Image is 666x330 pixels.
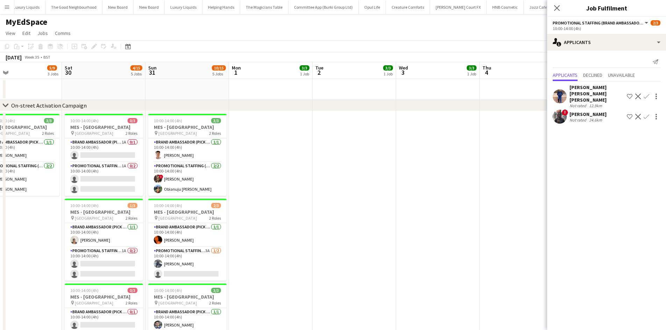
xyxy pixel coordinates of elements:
[65,138,143,162] app-card-role: Brand Ambassador (Pick up)1A0/110:00-14:00 (4h)
[148,138,227,162] app-card-role: Brand Ambassador (Pick up)1/110:00-14:00 (4h)[PERSON_NAME]
[65,294,143,300] h3: MES - [GEOGRAPHIC_DATA]
[75,131,113,136] span: [GEOGRAPHIC_DATA]
[315,65,323,71] span: Tue
[37,30,48,36] span: Jobs
[55,30,71,36] span: Comms
[22,30,30,36] span: Edit
[583,73,602,78] span: Declined
[64,68,72,76] span: 30
[430,0,487,14] button: [PERSON_NAME] Court FX
[209,215,221,221] span: 2 Roles
[232,65,241,71] span: Mon
[399,65,408,71] span: Wed
[386,0,430,14] button: Creature Comforts
[158,300,197,306] span: [GEOGRAPHIC_DATA]
[128,203,137,208] span: 1/3
[65,247,143,281] app-card-role: Promotional Staffing (Brand Ambassadors)1A0/210:00-14:00 (4h)
[570,117,588,123] div: Not rated
[52,29,73,38] a: Comms
[547,3,666,13] h3: Job Fulfilment
[209,300,221,306] span: 2 Roles
[158,131,197,136] span: [GEOGRAPHIC_DATA]
[240,0,288,14] button: The Magicians Table
[126,131,137,136] span: 2 Roles
[159,175,163,179] span: !
[383,65,393,71] span: 3/3
[70,203,99,208] span: 10:00-14:00 (4h)
[154,288,182,293] span: 10:00-14:00 (4h)
[42,131,54,136] span: 2 Roles
[231,68,241,76] span: 1
[134,0,165,14] button: New Board
[651,20,660,25] span: 2/3
[482,65,491,71] span: Thu
[553,26,660,31] div: 10:00-14:00 (4h)
[45,0,102,14] button: The Good Neighbourhood
[70,118,99,123] span: 10:00-14:00 (4h)
[165,0,202,14] button: Luxury Liquids
[588,103,603,108] div: 12.9km
[35,29,51,38] a: Jobs
[148,114,227,196] app-job-card: 10:00-14:00 (4h)3/3MES - [GEOGRAPHIC_DATA] [GEOGRAPHIC_DATA]2 RolesBrand Ambassador (Pick up)1/11...
[65,65,72,71] span: Sat
[300,65,309,71] span: 3/3
[148,199,227,281] app-job-card: 10:00-14:00 (4h)2/3MES - [GEOGRAPHIC_DATA] [GEOGRAPHIC_DATA]2 RolesBrand Ambassador (Pick up)1/11...
[211,118,221,123] span: 3/3
[588,117,603,123] div: 24.6km
[70,288,99,293] span: 10:00-14:00 (4h)
[570,84,624,103] div: [PERSON_NAME] [PERSON_NAME] [PERSON_NAME]
[128,288,137,293] span: 0/3
[524,0,573,14] button: Jazz Cafe Leafletting
[65,209,143,215] h3: MES - [GEOGRAPHIC_DATA]
[570,103,588,108] div: Not rated
[481,68,491,76] span: 4
[211,203,221,208] span: 2/3
[20,29,33,38] a: Edit
[212,65,226,71] span: 10/15
[148,124,227,130] h3: MES - [GEOGRAPHIC_DATA]
[148,223,227,247] app-card-role: Brand Ambassador (Pick up)1/110:00-14:00 (4h)[PERSON_NAME]
[148,294,227,300] h3: MES - [GEOGRAPHIC_DATA]
[3,29,18,38] a: View
[148,65,157,71] span: Sun
[148,247,227,281] app-card-role: Promotional Staffing (Brand Ambassadors)3A1/210:00-14:00 (4h)[PERSON_NAME]
[300,71,309,76] div: 1 Job
[65,124,143,130] h3: MES - [GEOGRAPHIC_DATA]
[65,114,143,196] app-job-card: 10:00-14:00 (4h)0/3MES - [GEOGRAPHIC_DATA] [GEOGRAPHIC_DATA]2 RolesBrand Ambassador (Pick up)1A0/...
[154,118,182,123] span: 10:00-14:00 (4h)
[126,215,137,221] span: 2 Roles
[131,71,142,76] div: 5 Jobs
[48,71,58,76] div: 3 Jobs
[65,223,143,247] app-card-role: Brand Ambassador (Pick up)1/110:00-14:00 (4h)[PERSON_NAME]
[553,73,578,78] span: Applicants
[44,118,54,123] span: 3/3
[487,0,524,14] button: HNB Cosmetic
[148,209,227,215] h3: MES - [GEOGRAPHIC_DATA]
[562,109,568,116] span: !
[75,300,113,306] span: [GEOGRAPHIC_DATA]
[398,68,408,76] span: 3
[126,300,137,306] span: 2 Roles
[147,68,157,76] span: 31
[202,0,240,14] button: Helping Hands
[553,20,644,25] span: Promotional Staffing (Brand Ambassadors)
[570,111,607,117] div: [PERSON_NAME]
[6,30,15,36] span: View
[11,102,87,109] div: On-street Activation Campaign
[467,71,476,76] div: 1 Job
[288,0,359,14] button: Committee App (Burki Group Ltd)
[128,118,137,123] span: 0/3
[158,215,197,221] span: [GEOGRAPHIC_DATA]
[75,215,113,221] span: [GEOGRAPHIC_DATA]
[608,73,635,78] span: Unavailable
[8,0,45,14] button: Luxury Liquids
[154,203,182,208] span: 10:00-14:00 (4h)
[212,71,225,76] div: 5 Jobs
[209,131,221,136] span: 2 Roles
[47,65,57,71] span: 5/9
[65,199,143,281] app-job-card: 10:00-14:00 (4h)1/3MES - [GEOGRAPHIC_DATA] [GEOGRAPHIC_DATA]2 RolesBrand Ambassador (Pick up)1/11...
